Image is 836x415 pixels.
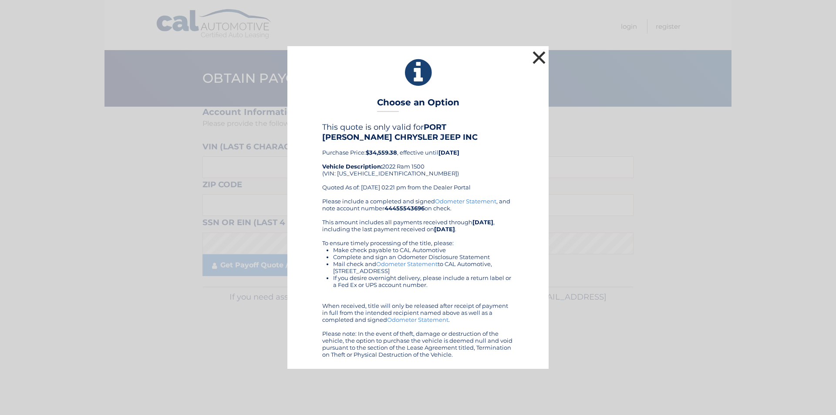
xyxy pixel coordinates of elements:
[333,274,514,288] li: If you desire overnight delivery, please include a return label or a Fed Ex or UPS account number.
[434,226,455,233] b: [DATE]
[322,122,478,142] b: PORT [PERSON_NAME] CHRYSLER JEEP INC
[387,316,448,323] a: Odometer Statement
[435,198,496,205] a: Odometer Statement
[376,260,438,267] a: Odometer Statement
[333,260,514,274] li: Mail check and to CAL Automotive, [STREET_ADDRESS]
[384,205,425,212] b: 44455543696
[438,149,459,156] b: [DATE]
[377,97,459,112] h3: Choose an Option
[322,122,514,197] div: Purchase Price: , effective until 2022 Ram 1500 (VIN: [US_VEHICLE_IDENTIFICATION_NUMBER]) Quoted ...
[530,49,548,66] button: ×
[366,149,397,156] b: $34,559.38
[322,198,514,358] div: Please include a completed and signed , and note account number on check. This amount includes al...
[322,163,382,170] strong: Vehicle Description:
[322,122,514,142] h4: This quote is only valid for
[333,246,514,253] li: Make check payable to CAL Automotive
[472,219,493,226] b: [DATE]
[333,253,514,260] li: Complete and sign an Odometer Disclosure Statement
